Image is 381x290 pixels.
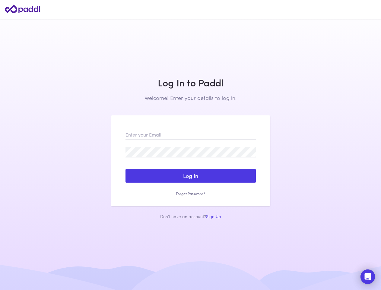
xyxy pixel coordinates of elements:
[360,269,375,284] div: Open Intercom Messenger
[125,169,256,183] button: Log In
[125,191,256,196] a: Forgot Password?
[111,77,270,88] h1: Log In to Paddl
[111,213,270,219] div: Don't have an account?
[206,213,221,219] a: Sign Up
[111,95,270,101] h2: Welcome! Enter your details to log in.
[125,130,256,140] input: Enter your Email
